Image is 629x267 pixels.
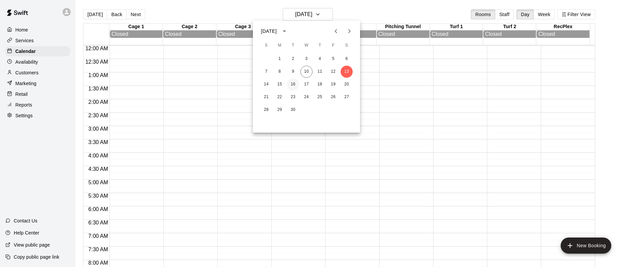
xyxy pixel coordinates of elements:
button: 11 [314,66,326,78]
button: Previous month [329,24,343,38]
button: 16 [287,78,299,90]
button: 27 [341,91,353,103]
button: 15 [274,78,286,90]
button: 12 [327,66,339,78]
button: 29 [274,104,286,116]
button: 9 [287,66,299,78]
button: 28 [260,104,272,116]
button: 2 [287,53,299,65]
button: 8 [274,66,286,78]
button: 17 [300,78,312,90]
button: 6 [341,53,353,65]
button: calendar view is open, switch to year view [279,25,290,37]
button: 25 [314,91,326,103]
button: 7 [260,66,272,78]
button: 14 [260,78,272,90]
button: 3 [300,53,312,65]
span: Saturday [341,39,353,52]
span: Tuesday [287,39,299,52]
button: 22 [274,91,286,103]
button: 23 [287,91,299,103]
button: 20 [341,78,353,90]
button: 4 [314,53,326,65]
span: Thursday [314,39,326,52]
div: [DATE] [261,28,277,35]
button: 5 [327,53,339,65]
button: 24 [300,91,312,103]
button: 18 [314,78,326,90]
button: 19 [327,78,339,90]
button: 30 [287,104,299,116]
button: Next month [343,24,356,38]
button: 26 [327,91,339,103]
span: Sunday [260,39,272,52]
span: Monday [274,39,286,52]
span: Wednesday [300,39,312,52]
button: 10 [300,66,312,78]
button: 21 [260,91,272,103]
button: 1 [274,53,286,65]
span: Friday [327,39,339,52]
button: 13 [341,66,353,78]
